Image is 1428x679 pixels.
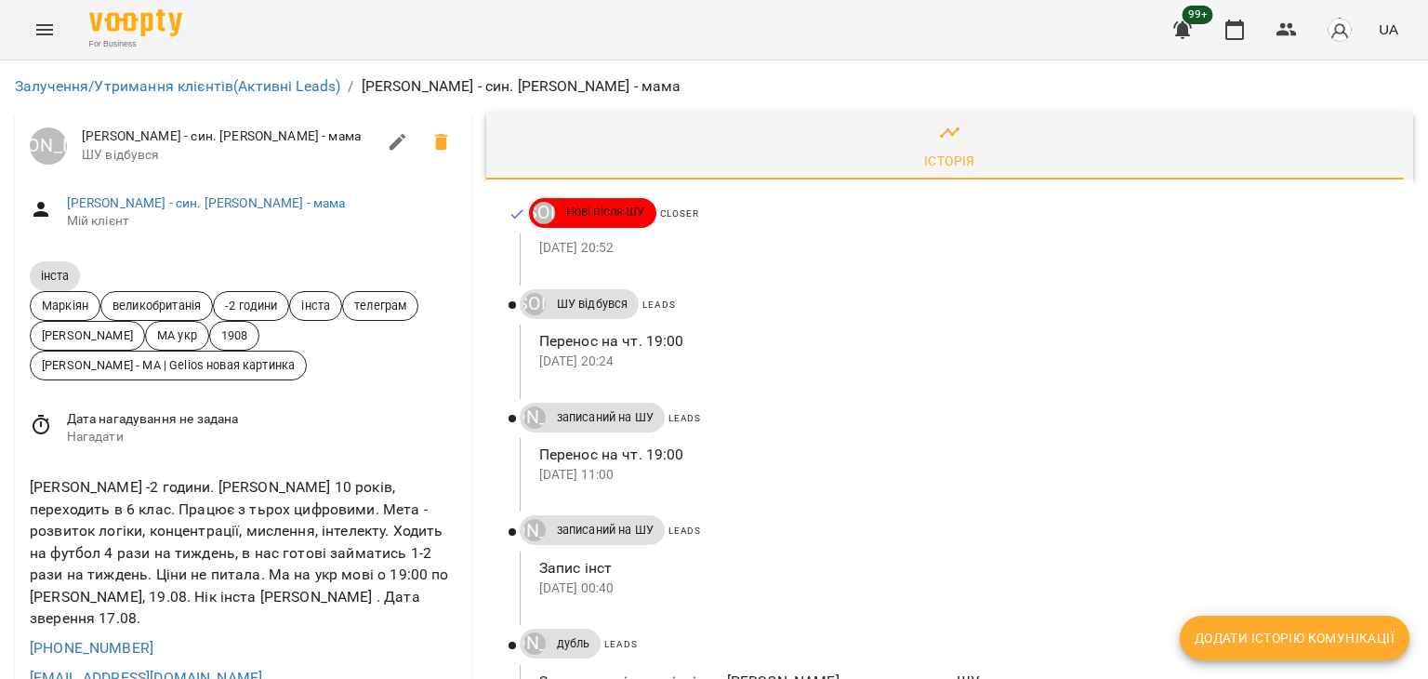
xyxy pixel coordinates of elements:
span: інста [30,268,80,284]
a: [PERSON_NAME] [520,632,546,655]
button: Додати історію комунікації [1180,616,1409,660]
a: ДТ [PERSON_NAME] [520,293,546,315]
span: 1908 [210,326,259,344]
span: Додати історію комунікації [1195,627,1395,649]
span: ШУ відбувся [546,296,640,313]
span: Leads [668,526,701,536]
p: [DATE] 20:24 [539,353,1383,371]
span: записаний на ШУ [546,409,665,426]
span: записаний на ШУ [546,522,665,539]
p: [DATE] 00:40 [539,579,1383,598]
div: Юрій Тимочко [523,632,546,655]
div: [PERSON_NAME] -2 години. [PERSON_NAME] 10 років, переходить в 6 клас. Працює з тьрох цифровими. М... [26,473,460,633]
a: [PERSON_NAME] [30,127,67,165]
span: Leads [668,413,701,423]
div: Історія [924,150,975,172]
span: Leads [604,639,637,649]
div: ДТ Ірина Микитей [523,293,546,315]
span: Нагадати [67,428,456,446]
p: [DATE] 20:52 [539,239,1383,258]
p: [PERSON_NAME] - син. [PERSON_NAME] - мама [362,75,681,98]
span: [PERSON_NAME] - МА | Gelios новая картинка [31,356,306,374]
button: Menu [22,7,67,52]
li: / [348,75,353,98]
span: ШУ відбувся [82,146,376,165]
div: ДТ Ірина Микитей [533,202,555,224]
span: великобританія [101,297,212,314]
nav: breadcrumb [15,75,1413,98]
span: Маркіян [31,297,99,314]
p: Перенос на чт. 19:00 [539,330,1383,353]
a: Залучення/Утримання клієнтів(Активні Leads) [15,77,340,95]
button: UA [1371,12,1406,47]
span: Дата нагадування не задана [67,410,456,429]
div: Луцук Маркіян [523,406,546,429]
div: [PERSON_NAME] [523,519,546,541]
span: Leads [642,300,675,310]
span: інста [290,297,341,314]
span: UA [1379,20,1398,39]
a: [PERSON_NAME] [520,406,546,429]
p: [DATE] 11:00 [539,466,1383,485]
a: [PERSON_NAME] [520,519,546,541]
span: 99+ [1183,6,1213,24]
span: Closer [660,208,699,219]
span: МА укр [146,326,208,344]
span: [PERSON_NAME] - син. [PERSON_NAME] - мама [82,127,376,146]
span: Нові після ШУ [555,204,656,220]
p: Перенос на чт. 19:00 [539,444,1383,466]
img: avatar_s.png [1327,17,1353,43]
span: -2 години [214,297,288,314]
a: [PERSON_NAME] - син. [PERSON_NAME] - мама [67,195,346,210]
img: Voopty Logo [89,9,182,36]
span: For Business [89,38,182,50]
a: ДТ [PERSON_NAME] [529,202,555,224]
span: Мій клієнт [67,212,456,231]
span: дубль [546,635,602,652]
a: [PHONE_NUMBER] [30,639,153,657]
span: [PERSON_NAME] [31,326,144,344]
div: Луцук Маркіян [30,127,67,165]
p: Запис інст [539,557,1383,579]
span: телеграм [343,297,417,314]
